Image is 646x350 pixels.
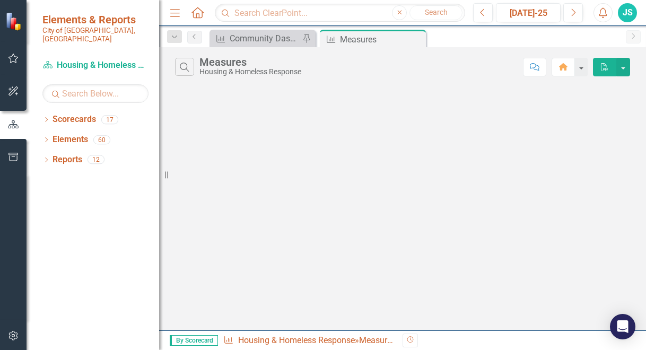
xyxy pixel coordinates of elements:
small: City of [GEOGRAPHIC_DATA], [GEOGRAPHIC_DATA] [42,26,149,43]
button: JS [618,3,637,22]
a: Elements [53,134,88,146]
div: 17 [101,115,118,124]
span: By Scorecard [170,335,218,346]
div: [DATE]-25 [500,7,557,20]
input: Search ClearPoint... [215,4,465,22]
div: 60 [93,135,110,144]
div: » » [223,335,395,347]
input: Search Below... [42,84,149,103]
div: 12 [88,155,104,164]
div: Community Dashboard Updates [230,32,300,45]
button: Search [409,5,462,20]
a: Measures [359,335,396,345]
span: Search [425,8,448,16]
button: [DATE]-25 [496,3,561,22]
a: Community Dashboard Updates [212,32,300,45]
div: Housing & Homeless Response [199,68,301,76]
img: ClearPoint Strategy [5,12,24,31]
div: Measures [199,56,301,68]
div: Measures [340,33,423,46]
span: Elements & Reports [42,13,149,26]
div: Open Intercom Messenger [610,314,635,339]
a: Reports [53,154,82,166]
a: Housing & Homeless Response [238,335,355,345]
a: Housing & Homeless Response [42,59,149,72]
a: Scorecards [53,113,96,126]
